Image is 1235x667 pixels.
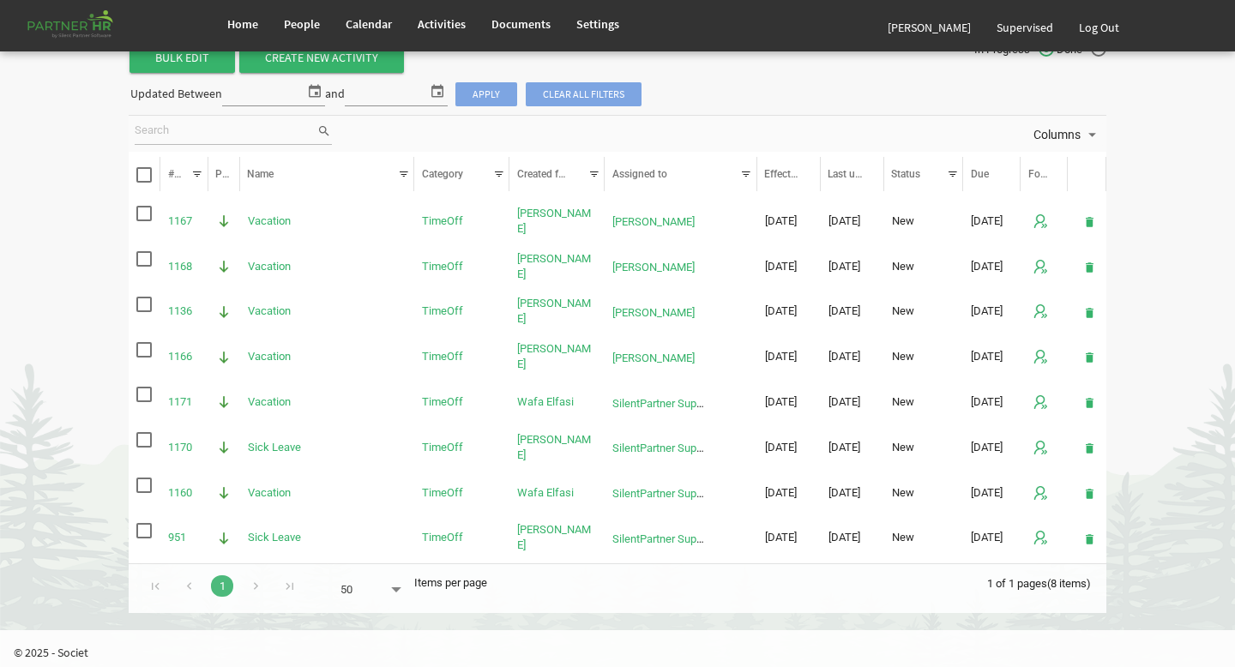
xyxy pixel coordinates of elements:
[248,350,291,363] a: Vacation
[971,168,989,180] span: Due
[963,201,1021,242] td: 9/14/2025 column header Due
[517,207,591,235] a: [PERSON_NAME]
[491,16,551,32] span: Documents
[1033,486,1047,500] img: Start Following
[605,337,757,377] td: Kara Spedding is template cell column header Assigned to
[216,440,232,455] img: Low Priority
[1021,246,1069,286] td: is template cell column header Follow
[414,427,509,467] td: TimeOff is template cell column header Category
[884,291,964,332] td: New column header Status
[316,122,332,141] span: search
[821,472,884,513] td: 9/10/2025 column header Last updated
[248,260,291,273] a: Vacation
[963,246,1021,286] td: 9/28/2025 column header Due
[612,215,695,228] a: [PERSON_NAME]
[160,337,208,377] td: 1166 is template cell column header #
[517,523,591,551] a: [PERSON_NAME]
[178,573,201,597] div: Go to previous page
[1076,345,1102,369] button: deleteAction
[1021,472,1069,513] td: is template cell column header Follow
[216,213,232,229] img: Low Priority
[227,16,258,32] span: Home
[884,337,964,377] td: New column header Status
[168,486,192,499] a: 1160
[875,3,984,51] a: [PERSON_NAME]
[612,487,715,500] a: SilentPartner Support
[1066,3,1132,51] a: Log Out
[963,382,1021,423] td: 9/30/2025 column header Due
[612,352,695,364] a: [PERSON_NAME]
[1068,472,1106,513] td: is Command column column header
[509,518,605,558] td: Mohammad Zamir Aiub is template cell column header Created for
[1076,526,1102,550] button: deleteAction
[517,395,574,408] a: Wafa Elfasi
[240,291,415,332] td: Vacation is template cell column header Name
[987,564,1106,600] div: 1 of 1 pages (8 items)
[884,201,964,242] td: New column header Status
[1030,123,1104,146] button: Columns
[129,201,160,242] td: checkbox
[987,577,1047,590] span: 1 of 1 pages
[129,80,642,110] div: Updated Between and
[1068,201,1106,242] td: is Command column column header
[1033,260,1047,273] img: Start Following
[129,382,160,423] td: checkbox
[240,246,415,286] td: Vacation is template cell column header Name
[216,394,232,410] img: Low Priority
[517,252,591,280] a: [PERSON_NAME]
[1033,214,1047,228] img: Start Following
[208,382,240,423] td: is template cell column header P
[884,382,964,423] td: New column header Status
[168,441,192,454] a: 1170
[1021,337,1069,377] td: is template cell column header Follow
[208,472,240,513] td: is template cell column header P
[612,442,715,454] a: SilentPartner Support
[160,246,208,286] td: 1168 is template cell column header #
[208,337,240,377] td: is template cell column header P
[1021,291,1069,332] td: is template cell column header Follow
[216,259,232,274] img: Low Priority
[455,82,517,106] span: Apply
[526,82,642,106] span: Clear all filters
[764,168,804,180] span: Effective
[248,531,301,544] a: Sick Leave
[1076,299,1102,323] button: deleteAction
[605,291,757,332] td: Kara Spedding is template cell column header Assigned to
[605,518,757,558] td: SilentPartner Support is template cell column header Assigned to
[821,246,884,286] td: 9/11/2025 column header Last updated
[1076,209,1102,233] button: deleteAction
[1033,441,1047,454] img: Start Following
[509,472,605,513] td: Wafa Elfasi is template cell column header Created for
[208,518,240,558] td: is template cell column header P
[208,246,240,286] td: is template cell column header P
[278,573,301,597] div: Go to last page
[129,337,160,377] td: checkbox
[414,201,509,242] td: TimeOff is template cell column header Category
[1047,577,1091,590] span: (8 items)
[963,472,1021,513] td: 9/14/2025 column header Due
[884,246,964,286] td: New column header Status
[757,472,821,513] td: 9/14/2025 column header Effective
[248,486,291,499] a: Vacation
[509,427,605,467] td: Veronica Marte Baeto is template cell column header Created for
[984,3,1066,51] a: Supervised
[240,201,415,242] td: Vacation is template cell column header Name
[612,306,695,319] a: [PERSON_NAME]
[135,118,316,144] input: Search
[248,441,301,454] a: Sick Leave
[509,337,605,377] td: Melissa Mihalis is template cell column header Created for
[129,518,160,558] td: checkbox
[427,80,448,102] span: select
[14,644,1235,661] p: © 2025 - Societ
[208,427,240,467] td: is template cell column header P
[168,350,192,363] a: 1166
[160,201,208,242] td: 1167 is template cell column header #
[414,382,509,423] td: TimeOff is template cell column header Category
[248,214,291,227] a: Vacation
[160,518,208,558] td: 951 is template cell column header #
[168,395,192,408] a: 1171
[509,246,605,286] td: Melissa Mihalis is template cell column header Created for
[422,395,463,408] a: TimeOff
[757,518,821,558] td: 12/1/2024 column header Effective
[216,485,232,501] img: Low Priority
